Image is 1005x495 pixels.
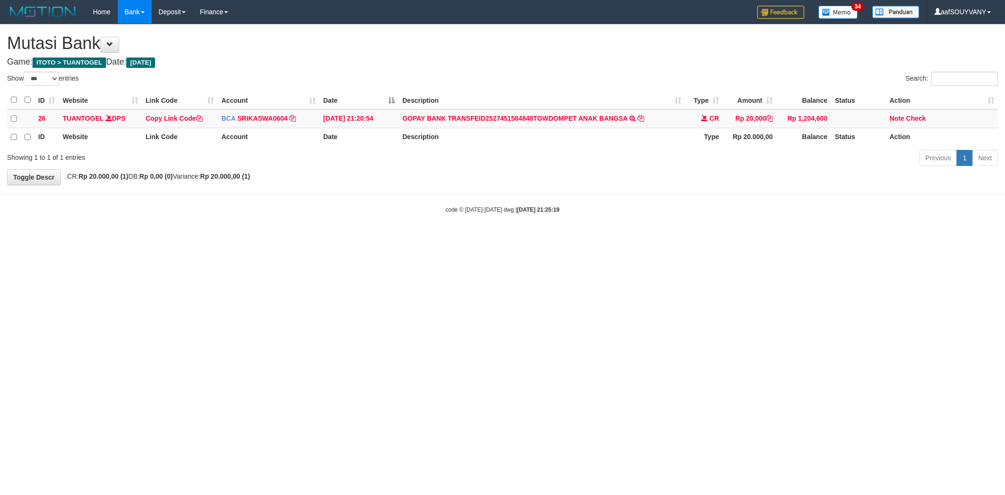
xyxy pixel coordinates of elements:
td: [DATE] 21:20:54 [319,109,399,128]
img: MOTION_logo.png [7,5,79,19]
th: Website [59,128,142,146]
th: Action [886,128,998,146]
small: code © [DATE]-[DATE] dwg | [446,206,560,213]
label: Show entries [7,72,79,86]
th: Account [218,128,319,146]
a: Next [972,150,998,166]
a: Check [906,115,926,122]
th: Link Code: activate to sort column ascending [142,91,218,109]
span: CR [710,115,719,122]
th: Status [831,128,886,146]
label: Search: [906,72,998,86]
a: SRIKASWA0604 [237,115,288,122]
th: Action: activate to sort column ascending [886,91,998,109]
td: Rp 1,204,600 [776,109,831,128]
div: Showing 1 to 1 of 1 entries [7,149,412,162]
th: Account: activate to sort column ascending [218,91,319,109]
th: Date: activate to sort column descending [319,91,399,109]
th: Balance [776,91,831,109]
img: Feedback.jpg [757,6,804,19]
th: Description [399,128,685,146]
td: DPS [59,109,142,128]
th: Description: activate to sort column ascending [399,91,685,109]
strong: [DATE] 21:25:19 [517,206,559,213]
span: BCA [221,115,236,122]
th: Balance [776,128,831,146]
span: CR: DB: Variance: [63,173,250,180]
th: Rp 20.000,00 [723,128,776,146]
h4: Game: Date: [7,58,998,67]
span: [DATE] [126,58,155,68]
a: Copy Rp 20,000 to clipboard [766,115,773,122]
a: 1 [956,150,972,166]
strong: Rp 20.000,00 (1) [79,173,129,180]
a: Toggle Descr [7,169,61,185]
th: ID: activate to sort column ascending [34,91,59,109]
a: Previous [919,150,957,166]
th: Link Code [142,128,218,146]
span: ITOTO > TUANTOGEL [33,58,106,68]
th: Date [319,128,399,146]
img: Button%20Memo.svg [818,6,858,19]
th: Website: activate to sort column ascending [59,91,142,109]
span: 26 [38,115,46,122]
th: Type: activate to sort column ascending [685,91,723,109]
a: GOPAY BANK TRANSFEID2527451584848TGWDOMPET ANAK BANGSA [402,115,628,122]
span: 34 [851,2,864,11]
select: Showentries [24,72,59,86]
strong: Rp 0,00 (0) [139,173,173,180]
a: Copy GOPAY BANK TRANSFEID2527451584848TGWDOMPET ANAK BANGSA to clipboard [637,115,644,122]
input: Search: [931,72,998,86]
th: Amount: activate to sort column ascending [723,91,776,109]
h1: Mutasi Bank [7,34,998,53]
th: Status [831,91,886,109]
td: Rp 20,000 [723,109,776,128]
strong: Rp 20.000,00 (1) [200,173,250,180]
th: Type [685,128,723,146]
a: Copy Link Code [146,115,203,122]
a: Copy SRIKASWA0604 to clipboard [289,115,296,122]
a: Note [890,115,904,122]
img: panduan.png [872,6,919,18]
th: ID [34,128,59,146]
a: TUANTOGEL [63,115,104,122]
